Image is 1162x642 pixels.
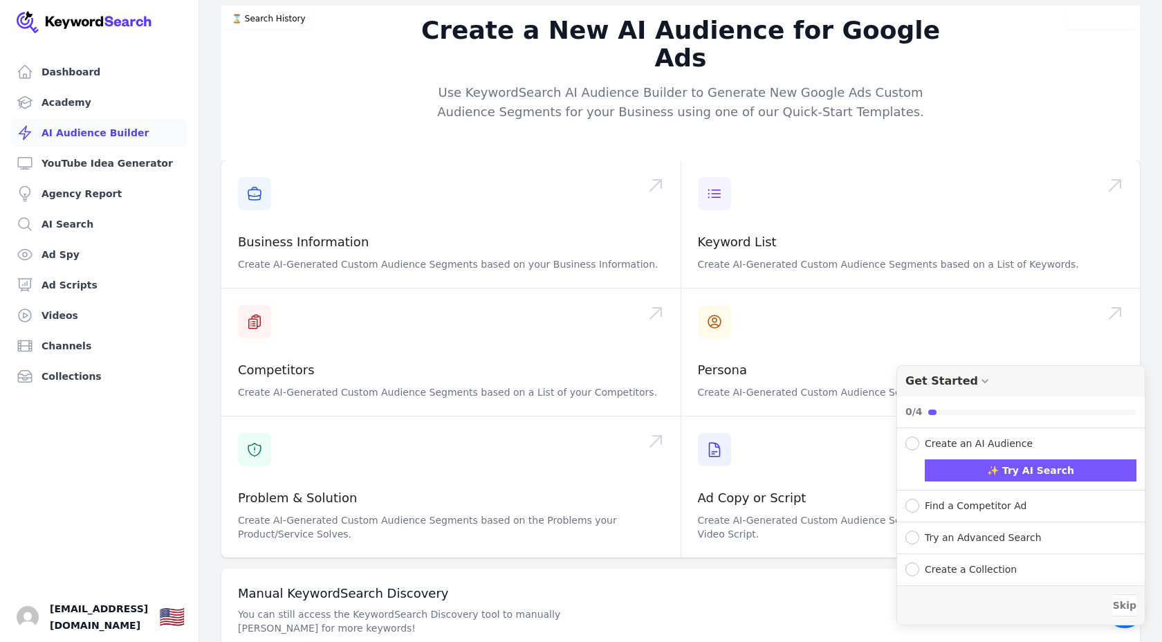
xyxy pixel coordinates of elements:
[238,607,636,635] p: You can still access the KeywordSearch Discovery tool to manually [PERSON_NAME] for more keywords!
[159,605,185,630] div: 🇺🇸
[11,302,187,329] a: Videos
[905,374,978,387] div: Get Started
[238,490,357,505] a: Problem & Solution
[415,17,946,72] h2: Create a New AI Audience for Google Ads
[17,606,39,628] button: Open user button
[224,8,313,29] button: ⌛️ Search History
[238,235,369,249] a: Business Information
[11,180,187,208] a: Agency Report
[925,531,1042,545] div: Try an Advanced Search
[897,366,1145,396] div: Drag to move checklist
[11,149,187,177] a: YouTube Idea Generator
[238,585,1123,602] h3: Manual KeywordSearch Discovery
[1065,8,1137,29] button: Video Tutorial
[897,428,1145,451] button: Collapse Checklist
[897,366,1145,428] button: Collapse Checklist
[897,490,1145,522] button: Expand Checklist
[698,490,806,505] a: Ad Copy or Script
[896,365,1145,625] div: Get Started
[1113,598,1136,613] span: Skip
[11,210,187,238] a: AI Search
[11,363,187,390] a: Collections
[925,459,1136,481] button: ✨ Try AI Search
[1113,594,1136,616] button: Skip
[987,464,1074,478] span: ✨ Try AI Search
[11,271,187,299] a: Ad Scripts
[698,235,777,249] a: Keyword List
[925,437,1033,451] div: Create an AI Audience
[905,405,923,419] div: 0/4
[415,83,946,122] p: Use KeywordSearch AI Audience Builder to Generate New Google Ads Custom Audience Segments for you...
[159,603,185,631] button: 🇺🇸
[897,522,1145,553] button: Expand Checklist
[11,58,187,86] a: Dashboard
[11,332,187,360] a: Channels
[50,600,148,634] span: [EMAIL_ADDRESS][DOMAIN_NAME]
[698,363,748,377] a: Persona
[11,89,187,116] a: Academy
[897,554,1145,585] button: Expand Checklist
[238,363,315,377] a: Competitors
[11,241,187,268] a: Ad Spy
[11,119,187,147] a: AI Audience Builder
[925,562,1017,577] div: Create a Collection
[17,606,39,628] img: Aaran Warlock
[925,499,1027,513] div: Find a Competitor Ad
[17,11,152,33] img: Your Company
